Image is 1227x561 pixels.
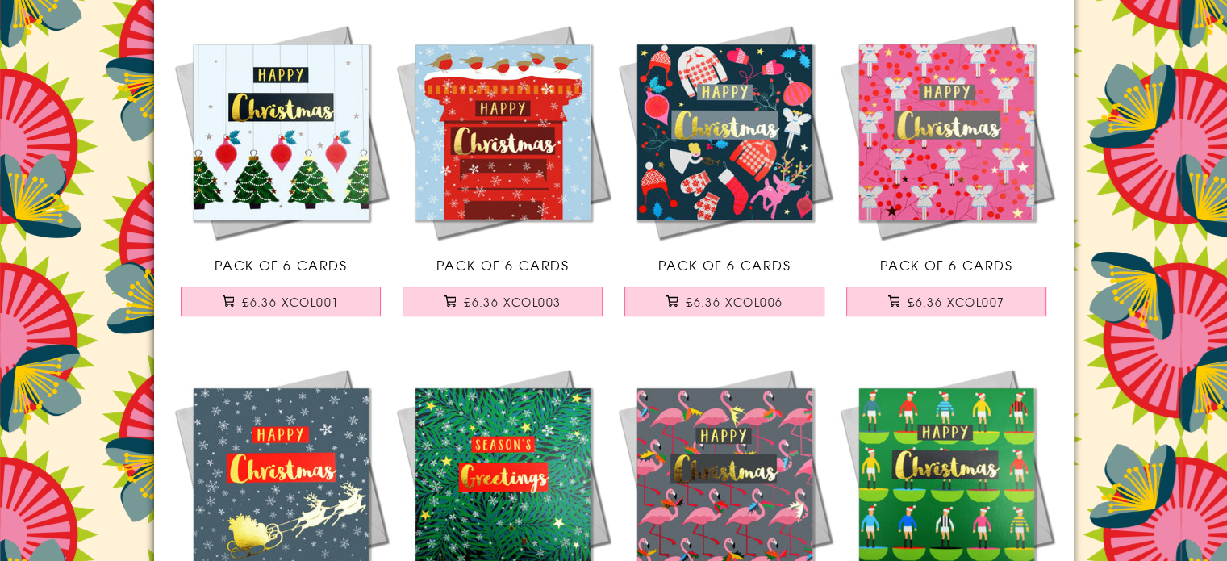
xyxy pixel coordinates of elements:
[403,287,603,316] button: £6.36 XCOL003
[181,287,381,316] button: £6.36 XCOL001
[436,255,570,274] span: Pack of 6 Cards
[836,21,1058,333] a: Christmas Card, Fairies on Pink, text foiled in shiny gold Pack of 6 Cards £6.36 XCOL007
[880,255,1013,274] span: Pack of 6 Cards
[464,294,561,310] span: £6.36 XCOL003
[624,287,824,316] button: £6.36 XCOL006
[836,21,1058,243] img: Christmas Card, Fairies on Pink, text foiled in shiny gold
[614,21,836,333] a: Christmas Card, Jumpers & Mittens, text foiled in shiny gold Pack of 6 Cards £6.36 XCOL006
[242,294,339,310] span: £6.36 XCOL001
[215,255,348,274] span: Pack of 6 Cards
[170,21,392,243] img: Christmas Card, Trees and Baubles, text foiled in shiny gold
[392,21,614,243] img: Christmas Card, Robins on a Postbox, text foiled in shiny gold
[658,255,791,274] span: Pack of 6 Cards
[908,294,1004,310] span: £6.36 XCOL007
[686,294,783,310] span: £6.36 XCOL006
[846,287,1046,316] button: £6.36 XCOL007
[170,21,392,333] a: Christmas Card, Trees and Baubles, text foiled in shiny gold Pack of 6 Cards £6.36 XCOL001
[614,21,836,243] img: Christmas Card, Jumpers & Mittens, text foiled in shiny gold
[392,21,614,333] a: Christmas Card, Robins on a Postbox, text foiled in shiny gold Pack of 6 Cards £6.36 XCOL003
